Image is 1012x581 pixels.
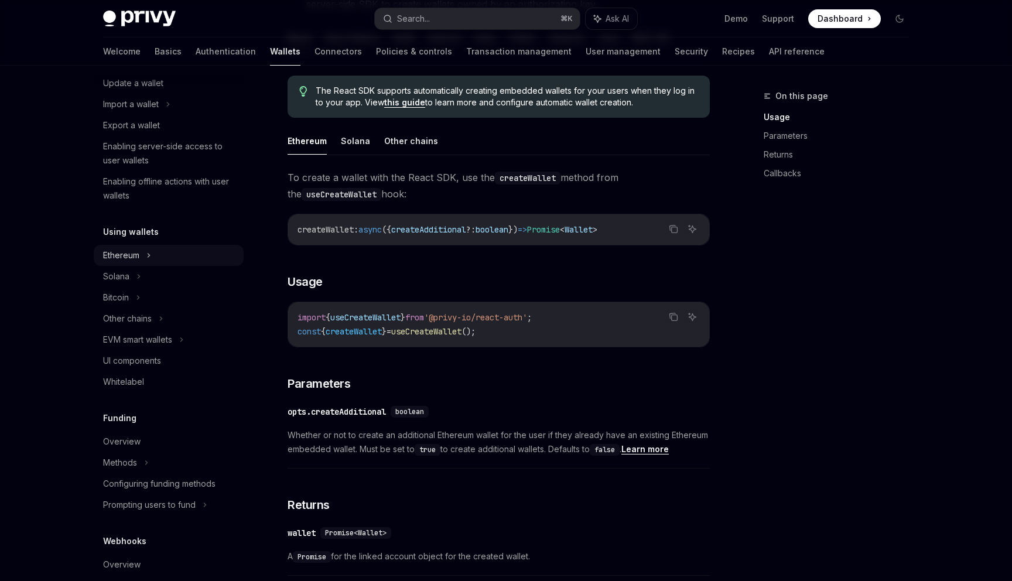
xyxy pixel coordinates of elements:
[762,13,794,25] a: Support
[103,118,160,132] div: Export a wallet
[103,269,129,283] div: Solana
[94,431,244,452] a: Overview
[103,37,141,66] a: Welcome
[103,498,196,512] div: Prompting users to fund
[94,371,244,392] a: Whitelabel
[466,224,476,235] span: ?:
[326,326,382,337] span: createWallet
[103,477,216,491] div: Configuring funding methods
[196,37,256,66] a: Authentication
[560,224,565,235] span: <
[94,473,244,494] a: Configuring funding methods
[666,221,681,237] button: Copy the contents from the code block
[382,326,387,337] span: }
[590,444,620,456] code: false
[103,411,136,425] h5: Funding
[288,375,350,392] span: Parameters
[775,89,828,103] span: On this page
[94,136,244,171] a: Enabling server-side access to user wallets
[384,97,425,108] a: this guide
[288,428,710,456] span: Whether or not to create an additional Ethereum wallet for the user if they already have an exist...
[288,127,327,155] button: Ethereum
[808,9,881,28] a: Dashboard
[466,37,572,66] a: Transaction management
[818,13,863,25] span: Dashboard
[382,224,391,235] span: ({
[890,9,909,28] button: Toggle dark mode
[724,13,748,25] a: Demo
[764,127,918,145] a: Parameters
[103,290,129,305] div: Bitcoin
[330,312,401,323] span: useCreateWallet
[103,225,159,239] h5: Using wallets
[391,224,466,235] span: createAdditional
[103,534,146,548] h5: Webhooks
[302,188,381,201] code: useCreateWallet
[685,309,700,324] button: Ask AI
[288,497,330,513] span: Returns
[103,456,137,470] div: Methods
[94,350,244,371] a: UI components
[565,224,593,235] span: Wallet
[476,224,508,235] span: boolean
[298,224,354,235] span: createWallet
[395,407,424,416] span: boolean
[103,175,237,203] div: Enabling offline actions with user wallets
[103,558,141,572] div: Overview
[495,172,560,184] code: createWallet
[375,8,580,29] button: Search...⌘K
[461,326,476,337] span: ();
[527,312,532,323] span: ;
[675,37,708,66] a: Security
[103,354,161,368] div: UI components
[103,11,176,27] img: dark logo
[103,97,159,111] div: Import a wallet
[621,444,669,454] a: Learn more
[560,14,573,23] span: ⌘ K
[288,169,710,202] span: To create a wallet with the React SDK, use the method from the hook:
[586,8,637,29] button: Ask AI
[316,85,698,108] span: The React SDK supports automatically creating embedded wallets for your users when they log in to...
[376,37,452,66] a: Policies & controls
[299,86,307,97] svg: Tip
[325,528,387,538] span: Promise<Wallet>
[155,37,182,66] a: Basics
[103,435,141,449] div: Overview
[94,115,244,136] a: Export a wallet
[387,326,391,337] span: =
[326,312,330,323] span: {
[341,127,370,155] button: Solana
[314,37,362,66] a: Connectors
[764,145,918,164] a: Returns
[518,224,527,235] span: =>
[527,224,560,235] span: Promise
[288,274,323,290] span: Usage
[103,375,144,389] div: Whitelabel
[384,127,438,155] button: Other chains
[666,309,681,324] button: Copy the contents from the code block
[94,554,244,575] a: Overview
[103,312,152,326] div: Other chains
[288,406,386,418] div: opts.createAdditional
[103,139,237,168] div: Enabling server-side access to user wallets
[764,164,918,183] a: Callbacks
[321,326,326,337] span: {
[94,171,244,206] a: Enabling offline actions with user wallets
[354,224,358,235] span: :
[293,551,331,563] code: Promise
[288,549,710,563] span: A for the linked account object for the created wallet.
[685,221,700,237] button: Ask AI
[606,13,629,25] span: Ask AI
[424,312,527,323] span: '@privy-io/react-auth'
[288,527,316,539] div: wallet
[358,224,382,235] span: async
[103,248,139,262] div: Ethereum
[298,312,326,323] span: import
[722,37,755,66] a: Recipes
[405,312,424,323] span: from
[769,37,825,66] a: API reference
[593,224,597,235] span: >
[397,12,430,26] div: Search...
[270,37,300,66] a: Wallets
[103,333,172,347] div: EVM smart wallets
